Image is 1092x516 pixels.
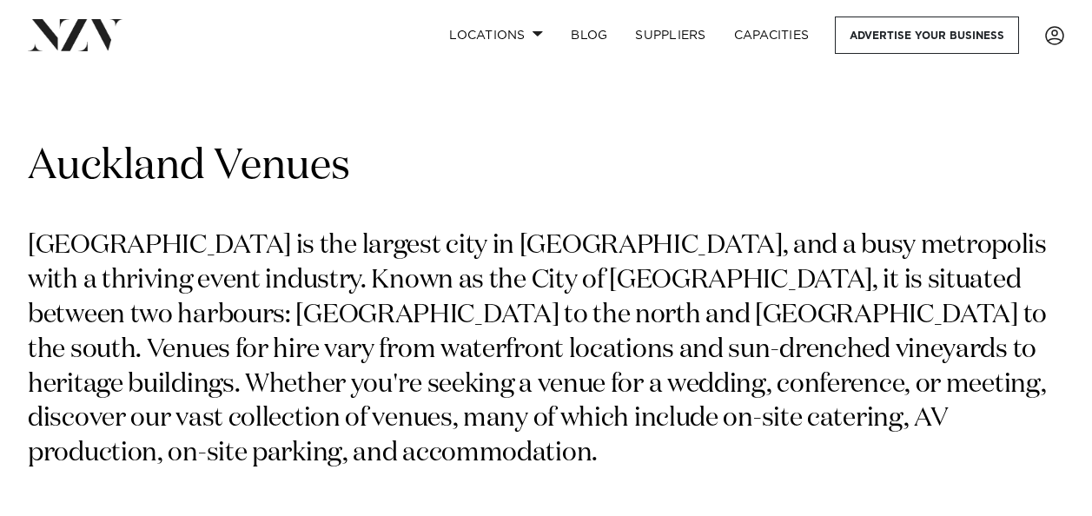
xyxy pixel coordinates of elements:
[28,140,1064,195] h1: Auckland Venues
[557,17,621,54] a: BLOG
[720,17,824,54] a: Capacities
[28,19,122,50] img: nzv-logo.png
[835,17,1019,54] a: Advertise your business
[435,17,557,54] a: Locations
[28,229,1064,472] p: [GEOGRAPHIC_DATA] is the largest city in [GEOGRAPHIC_DATA], and a busy metropolis with a thriving...
[621,17,719,54] a: SUPPLIERS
